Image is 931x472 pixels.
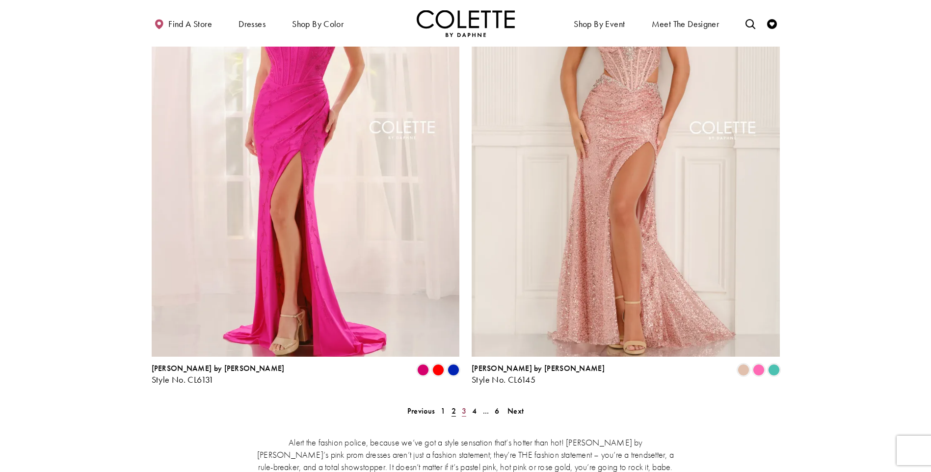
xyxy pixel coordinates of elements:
span: 3 [462,406,466,416]
a: 6 [492,404,502,418]
span: Current page [449,404,459,418]
span: Dresses [236,10,268,37]
a: 4 [469,404,479,418]
i: Magenta [417,364,429,376]
i: Champagne [738,364,749,376]
i: Red [432,364,444,376]
span: Style No. CL6131 [152,374,214,385]
img: Colette by Daphne [417,10,515,37]
a: Check Wishlist [765,10,779,37]
div: Colette by Daphne Style No. CL6145 [472,364,605,385]
span: ... [483,406,489,416]
span: Previous [407,406,435,416]
span: Shop By Event [574,19,625,29]
div: Colette by Daphne Style No. CL6131 [152,364,285,385]
a: ... [480,404,492,418]
span: Style No. CL6145 [472,374,535,385]
a: 1 [438,404,448,418]
a: Toggle search [743,10,758,37]
span: [PERSON_NAME] by [PERSON_NAME] [472,363,605,373]
a: 3 [459,404,469,418]
span: Shop by color [290,10,346,37]
a: Visit Home Page [417,10,515,37]
a: Find a store [152,10,214,37]
span: 1 [441,406,445,416]
span: Shop By Event [571,10,627,37]
i: Royal Blue [448,364,459,376]
i: Pink [753,364,765,376]
a: Prev Page [404,404,438,418]
span: 2 [452,406,456,416]
span: 4 [472,406,477,416]
span: Next [507,406,524,416]
a: Next Page [505,404,527,418]
i: Aqua [768,364,780,376]
span: 6 [495,406,499,416]
span: [PERSON_NAME] by [PERSON_NAME] [152,363,285,373]
span: Meet the designer [652,19,719,29]
span: Shop by color [292,19,344,29]
span: Find a store [168,19,212,29]
a: Meet the designer [649,10,722,37]
span: Dresses [239,19,266,29]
